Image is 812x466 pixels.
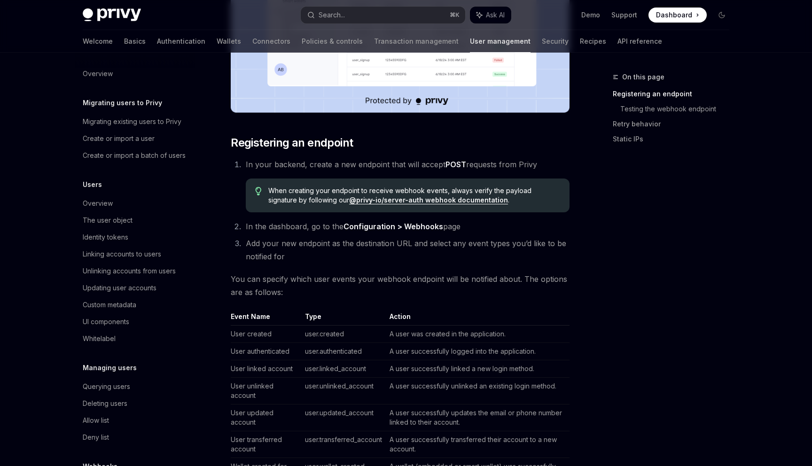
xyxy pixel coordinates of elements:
span: When creating your endpoint to receive webhook events, always verify the payload signature by fol... [268,186,560,205]
a: Wallets [217,30,241,53]
button: Ask AI [470,7,511,23]
strong: Configuration > Webhooks [344,222,443,231]
div: Create or import a user [83,133,155,144]
span: Registering an endpoint [231,135,353,150]
a: Registering an endpoint [613,86,737,101]
span: Dashboard [656,10,692,20]
a: Whitelabel [75,330,195,347]
a: Create or import a user [75,130,195,147]
a: Recipes [580,30,606,53]
button: Search...⌘K [301,7,465,23]
strong: POST [445,160,466,169]
a: Welcome [83,30,113,53]
a: Demo [581,10,600,20]
a: The user object [75,212,195,229]
a: User management [470,30,531,53]
span: Ask AI [486,10,505,20]
button: Toggle dark mode [714,8,729,23]
div: Identity tokens [83,232,128,243]
a: Testing the webhook endpoint [620,101,737,116]
a: Basics [124,30,146,53]
div: Whitelabel [83,333,116,344]
td: user.authenticated [301,343,386,360]
td: User updated account [231,404,301,431]
td: A user successfully transferred their account to a new account. [386,431,570,458]
div: Overview [83,198,113,209]
th: Action [386,312,570,326]
td: A user was created in the application. [386,326,570,343]
span: Add your new endpoint as the destination URL and select any event types you’d like to be notified... [246,239,566,261]
a: Connectors [252,30,290,53]
div: Search... [319,9,345,21]
a: Migrating existing users to Privy [75,113,195,130]
a: Overview [75,195,195,212]
td: user.transferred_account [301,431,386,458]
a: Dashboard [648,8,707,23]
div: Unlinking accounts from users [83,265,176,277]
td: A user successfully logged into the application. [386,343,570,360]
a: Support [611,10,637,20]
a: UI components [75,313,195,330]
td: A user successfully linked a new login method. [386,360,570,378]
div: Create or import a batch of users [83,150,186,161]
a: Transaction management [374,30,459,53]
div: Querying users [83,381,130,392]
th: Type [301,312,386,326]
td: User transferred account [231,431,301,458]
a: Retry behavior [613,116,737,132]
svg: Tip [255,187,262,195]
div: Allow list [83,415,109,426]
div: The user object [83,215,133,226]
a: @privy-io/server-auth webhook documentation [349,196,508,204]
td: User created [231,326,301,343]
div: Linking accounts to users [83,249,161,260]
a: Security [542,30,569,53]
a: Deleting users [75,395,195,412]
a: Overview [75,65,195,82]
a: API reference [617,30,662,53]
a: Linking accounts to users [75,246,195,263]
img: dark logo [83,8,141,22]
th: Event Name [231,312,301,326]
td: User unlinked account [231,378,301,404]
div: Custom metadata [83,299,136,311]
div: Overview [83,68,113,79]
a: Allow list [75,412,195,429]
a: Unlinking accounts from users [75,263,195,280]
div: UI components [83,316,129,327]
td: user.created [301,326,386,343]
td: user.unlinked_account [301,378,386,404]
td: User authenticated [231,343,301,360]
span: On this page [622,71,664,83]
a: Identity tokens [75,229,195,246]
span: ⌘ K [450,11,460,19]
a: Static IPs [613,132,737,147]
h5: Migrating users to Privy [83,97,162,109]
td: user.updated_account [301,404,386,431]
span: In the dashboard, go to the page [246,222,461,231]
td: A user successfully unlinked an existing login method. [386,378,570,404]
a: Querying users [75,378,195,395]
div: Deleting users [83,398,127,409]
td: user.linked_account [301,360,386,378]
a: Policies & controls [302,30,363,53]
a: Deny list [75,429,195,446]
a: Authentication [157,30,205,53]
a: Create or import a batch of users [75,147,195,164]
a: Custom metadata [75,296,195,313]
td: User linked account [231,360,301,378]
div: Deny list [83,432,109,443]
h5: Users [83,179,102,190]
a: Updating user accounts [75,280,195,296]
span: In your backend, create a new endpoint that will accept requests from Privy [246,160,537,169]
span: You can specify which user events your webhook endpoint will be notified about. The options are a... [231,272,570,299]
td: A user successfully updates the email or phone number linked to their account. [386,404,570,431]
h5: Managing users [83,362,137,373]
div: Migrating existing users to Privy [83,116,181,127]
div: Updating user accounts [83,282,156,294]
